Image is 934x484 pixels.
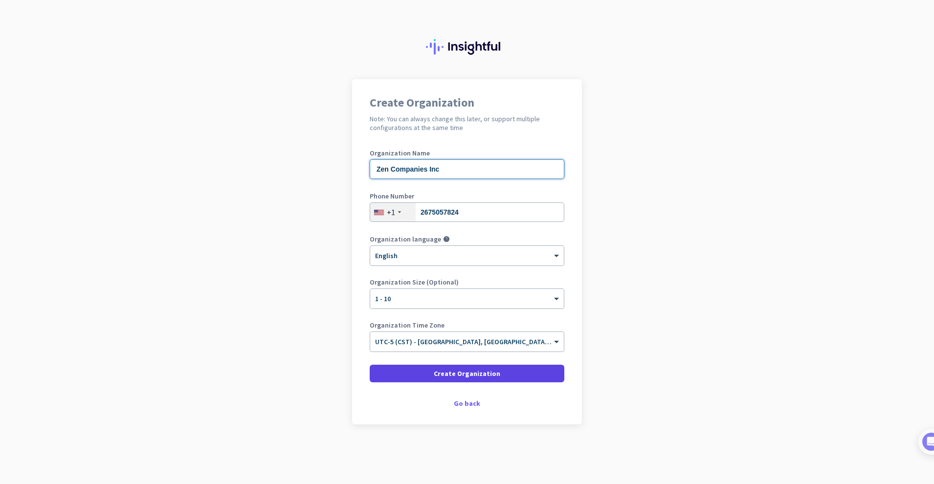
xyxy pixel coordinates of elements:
[370,400,564,407] div: Go back
[387,207,395,217] div: +1
[370,236,441,242] label: Organization language
[370,159,564,179] input: What is the name of your organization?
[370,150,564,156] label: Organization Name
[370,114,564,132] h2: Note: You can always change this later, or support multiple configurations at the same time
[370,279,564,286] label: Organization Size (Optional)
[426,39,508,55] img: Insightful
[370,193,564,199] label: Phone Number
[443,236,450,242] i: help
[370,365,564,382] button: Create Organization
[370,97,564,109] h1: Create Organization
[434,369,500,378] span: Create Organization
[370,322,564,329] label: Organization Time Zone
[370,202,564,222] input: 201-555-0123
